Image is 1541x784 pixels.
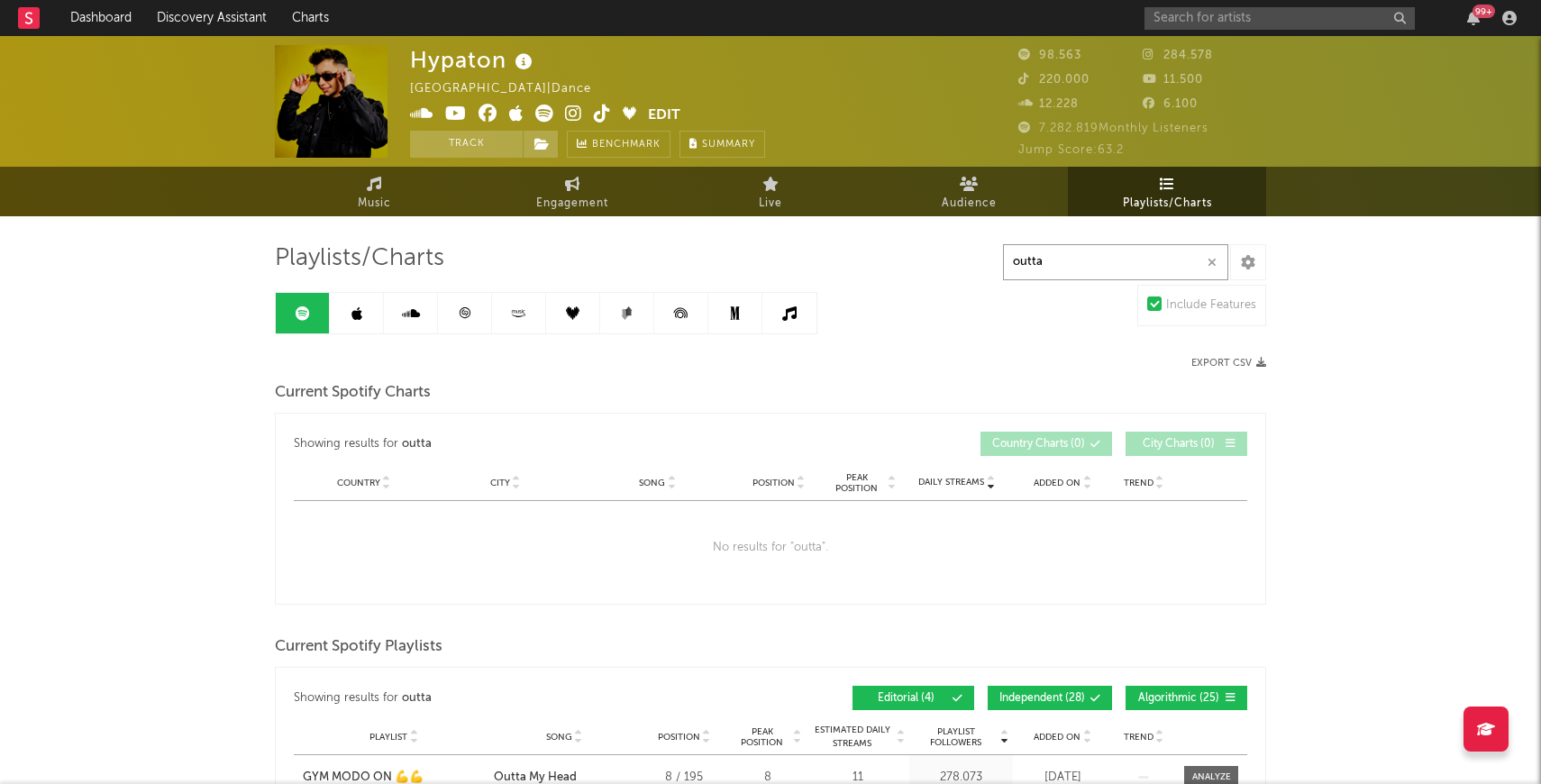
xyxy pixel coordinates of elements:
[853,686,974,710] button: Editorial(4)
[1143,98,1198,110] span: 6.100
[1018,74,1090,86] span: 220.000
[1018,98,1079,110] span: 12.228
[275,636,442,658] span: Current Spotify Playlists
[294,501,1247,595] div: No results for " outta ".
[410,45,537,75] div: Hypaton
[402,433,432,455] div: outta
[992,439,1085,450] span: Country Charts ( 0 )
[914,726,998,748] span: Playlist Followers
[337,478,380,488] span: Country
[1137,693,1220,704] span: Algorithmic ( 25 )
[828,472,885,494] span: Peak Position
[473,167,671,216] a: Engagement
[1124,732,1153,743] span: Trend
[1003,244,1228,280] input: Search Playlists/Charts
[639,478,665,488] span: Song
[1137,439,1220,450] span: City Charts ( 0 )
[734,726,790,748] span: Peak Position
[864,693,947,704] span: Editorial ( 4 )
[546,732,572,743] span: Song
[1126,432,1247,456] button: City Charts(0)
[275,167,473,216] a: Music
[358,193,391,214] span: Music
[567,131,670,158] a: Benchmark
[1144,7,1415,30] input: Search for artists
[759,193,782,214] span: Live
[1018,50,1081,61] span: 98.563
[592,134,661,156] span: Benchmark
[988,686,1112,710] button: Independent(28)
[369,732,407,743] span: Playlist
[1034,732,1081,743] span: Added On
[275,382,431,404] span: Current Spotify Charts
[1143,50,1213,61] span: 284.578
[1473,5,1495,18] div: 99 +
[752,478,795,488] span: Position
[942,193,997,214] span: Audience
[1018,144,1124,156] span: Jump Score: 63.2
[1191,358,1266,369] button: Export CSV
[294,432,770,456] div: Showing results for
[918,476,984,489] span: Daily Streams
[536,193,608,214] span: Engagement
[999,693,1085,704] span: Independent ( 28 )
[1124,478,1153,488] span: Trend
[870,167,1068,216] a: Audience
[410,131,523,158] button: Track
[980,432,1112,456] button: Country Charts(0)
[490,478,510,488] span: City
[1143,74,1203,86] span: 11.500
[702,140,755,150] span: Summary
[1126,686,1247,710] button: Algorithmic(25)
[1123,193,1212,214] span: Playlists/Charts
[1068,167,1266,216] a: Playlists/Charts
[810,724,894,751] span: Estimated Daily Streams
[1018,123,1208,134] span: 7.282.819 Monthly Listeners
[410,78,612,100] div: [GEOGRAPHIC_DATA] | Dance
[402,688,432,709] div: outta
[648,105,680,127] button: Edit
[1034,478,1081,488] span: Added On
[1467,11,1480,25] button: 99+
[679,131,765,158] button: Summary
[658,732,700,743] span: Position
[275,248,444,269] span: Playlists/Charts
[1166,295,1256,316] div: Include Features
[671,167,870,216] a: Live
[294,686,770,710] div: Showing results for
